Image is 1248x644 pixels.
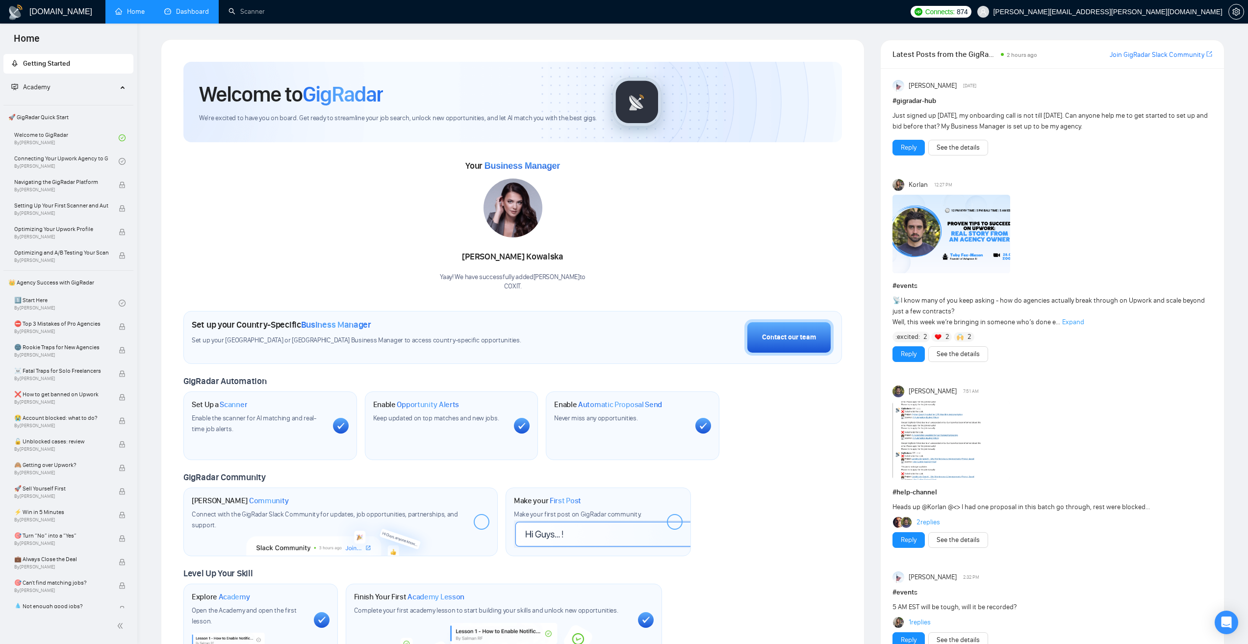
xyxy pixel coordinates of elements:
[762,332,816,343] div: Contact our team
[119,181,126,188] span: lock
[11,83,50,91] span: Academy
[14,413,108,423] span: 😭 Account blocked: what to do?
[14,554,108,564] span: 💼 Always Close the Deal
[14,201,108,210] span: Setting Up Your First Scanner and Auto-Bidder
[119,347,126,354] span: lock
[192,510,458,529] span: Connect with the GigRadar Slack Community for updates, job opportunities, partnerships, and support.
[14,127,119,149] a: Welcome to GigRadarBy[PERSON_NAME]
[465,160,560,171] span: Your
[249,496,289,506] span: Community
[1206,50,1212,58] span: export
[928,140,988,155] button: See the details
[14,446,108,452] span: By [PERSON_NAME]
[14,531,108,541] span: 🎯 Turn “No” into a “Yes”
[892,111,1208,130] span: Just signed up [DATE], my onboarding call is not till [DATE]. Can anyone help me to get started t...
[119,134,126,141] span: check-circle
[4,273,132,292] span: 👑 Agency Success with GigRadar
[909,572,957,583] span: [PERSON_NAME]
[14,507,108,517] span: ⚡ Win in 5 Minutes
[928,346,988,362] button: See the details
[484,161,560,171] span: Business Manager
[892,401,1010,480] img: F09CUHBGKGQ-Screenshot%202025-08-26%20at%202.51.20%E2%80%AFpm.png
[247,511,434,556] img: slackcommunity-bg.png
[6,31,48,52] span: Home
[440,249,586,265] div: [PERSON_NAME] Kowalska
[192,336,577,345] span: Set up your [GEOGRAPHIC_DATA] or [GEOGRAPHIC_DATA] Business Manager to access country-specific op...
[934,180,952,189] span: 12:27 PM
[14,151,119,172] a: Connecting Your Upwork Agency to GigRadarBy[PERSON_NAME]
[11,83,18,90] span: fund-projection-screen
[183,568,253,579] span: Level Up Your Skill
[963,81,976,90] span: [DATE]
[917,517,940,527] a: 2replies
[3,54,133,74] li: Getting Started
[440,273,586,291] div: Yaay! We have successfully added [PERSON_NAME] to
[895,332,920,342] span: :excited:
[901,142,917,153] a: Reply
[229,7,265,16] a: searchScanner
[14,460,108,470] span: 🙈 Getting over Upwork?
[354,592,464,602] h1: Finish Your First
[119,512,126,518] span: lock
[892,532,925,548] button: Reply
[219,592,250,602] span: Academy
[892,80,904,92] img: Anisuzzaman Khan
[303,81,383,107] span: GigRadar
[957,334,964,340] img: 🙌
[23,83,50,91] span: Academy
[909,618,931,627] a: 1replies
[119,252,126,259] span: lock
[4,107,132,127] span: 🚀 GigRadar Quick Start
[14,564,108,570] span: By [PERSON_NAME]
[892,96,1212,106] h1: # gigradar-hub
[909,386,957,397] span: [PERSON_NAME]
[397,400,459,410] span: Opportunity Alerts
[14,588,108,593] span: By [PERSON_NAME]
[14,376,108,382] span: By [PERSON_NAME]
[119,535,126,542] span: lock
[14,258,108,263] span: By [PERSON_NAME]
[550,496,581,506] span: First Post
[14,319,108,329] span: ⛔ Top 3 Mistakes of Pro Agencies
[1228,8,1244,16] a: setting
[892,195,1010,273] img: F09C1F8H75G-Event%20with%20Tobe%20Fox-Mason.png
[980,8,987,15] span: user
[893,617,904,628] img: Korlan
[744,319,834,356] button: Contact our team
[119,229,126,235] span: lock
[925,6,955,17] span: Connects:
[373,414,499,422] span: Keep updated on top matches and new jobs.
[14,399,108,405] span: By [PERSON_NAME]
[1062,318,1084,326] span: Expand
[1206,50,1212,59] a: export
[14,342,108,352] span: 🌚 Rookie Traps for New Agencies
[14,234,108,240] span: By [PERSON_NAME]
[220,400,247,410] span: Scanner
[119,205,126,212] span: lock
[14,329,108,335] span: By [PERSON_NAME]
[354,606,618,615] span: Complete your first academy lesson to start building your skills and unlock new opportunities.
[119,417,126,424] span: lock
[892,346,925,362] button: Reply
[484,179,542,237] img: 1687292892678-26.jpg
[192,592,250,602] h1: Explore
[117,621,127,631] span: double-left
[11,60,18,67] span: rocket
[14,423,108,429] span: By [PERSON_NAME]
[554,400,662,410] h1: Enable
[14,366,108,376] span: ☠️ Fatal Traps for Solo Freelancers
[892,571,904,583] img: Anisuzzaman Khan
[892,603,1017,611] span: 5 AM EST will be tough, will it be recorded?
[14,177,108,187] span: Navigating the GigRadar Platform
[14,541,108,546] span: By [PERSON_NAME]
[119,300,126,307] span: check-circle
[14,248,108,258] span: Optimizing and A/B Testing Your Scanner for Better Results
[14,352,108,358] span: By [PERSON_NAME]
[892,587,1212,598] h1: # events
[199,81,383,107] h1: Welcome to
[892,140,925,155] button: Reply
[909,180,928,190] span: Korlan
[892,487,1212,498] h1: # help-channel
[892,503,1150,511] span: Heads up @Korlan @<> I had one proposal in this batch go through, rest were blocked...
[14,389,108,399] span: ❌ How to get banned on Upwork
